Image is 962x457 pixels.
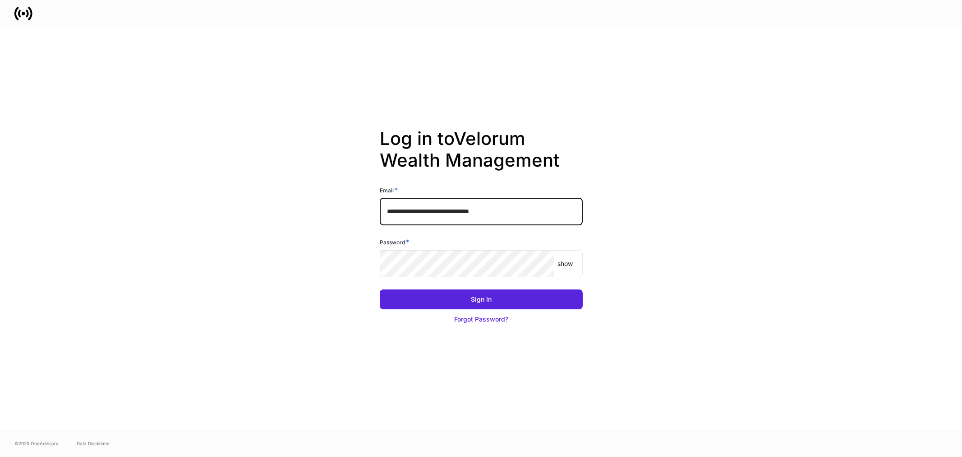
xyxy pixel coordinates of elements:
[557,259,573,268] p: show
[380,128,583,186] h2: Log in to Velorum Wealth Management
[380,238,409,247] h6: Password
[14,440,59,447] span: © 2025 OneAdvisory
[454,315,508,324] div: Forgot Password?
[380,309,583,329] button: Forgot Password?
[380,186,398,195] h6: Email
[380,289,583,309] button: Sign In
[471,295,492,304] div: Sign In
[77,440,110,447] a: Data Disclaimer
